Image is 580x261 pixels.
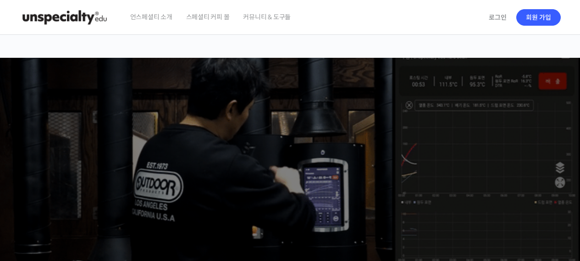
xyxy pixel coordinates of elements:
a: 로그인 [483,7,512,28]
a: 회원 가입 [516,9,561,26]
p: 시간과 장소에 구애받지 않고, 검증된 커리큘럼으로 [9,191,571,204]
p: [PERSON_NAME]을 다하는 당신을 위해, 최고와 함께 만든 커피 클래스 [9,140,571,187]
